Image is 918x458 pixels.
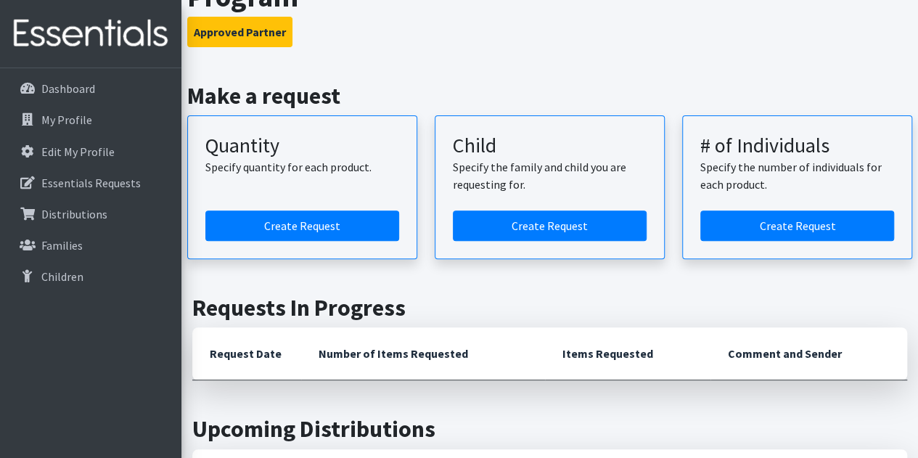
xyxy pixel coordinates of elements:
[192,415,907,443] h2: Upcoming Distributions
[6,74,176,103] a: Dashboard
[41,207,107,221] p: Distributions
[187,17,292,47] button: Approved Partner
[545,327,711,380] th: Items Requested
[700,210,894,241] a: Create a request by number of individuals
[192,327,301,380] th: Request Date
[6,137,176,166] a: Edit My Profile
[6,105,176,134] a: My Profile
[205,134,399,158] h3: Quantity
[301,327,545,380] th: Number of Items Requested
[205,210,399,241] a: Create a request by quantity
[6,262,176,291] a: Children
[6,231,176,260] a: Families
[710,327,907,380] th: Comment and Sender
[41,113,92,127] p: My Profile
[41,238,83,253] p: Families
[41,81,95,96] p: Dashboard
[6,200,176,229] a: Distributions
[453,134,647,158] h3: Child
[6,9,176,58] img: HumanEssentials
[192,294,907,322] h2: Requests In Progress
[453,210,647,241] a: Create a request for a child or family
[205,158,399,176] p: Specify quantity for each product.
[41,269,83,284] p: Children
[41,144,115,159] p: Edit My Profile
[187,82,913,110] h2: Make a request
[700,158,894,193] p: Specify the number of individuals for each product.
[6,168,176,197] a: Essentials Requests
[700,134,894,158] h3: # of Individuals
[453,158,647,193] p: Specify the family and child you are requesting for.
[41,176,141,190] p: Essentials Requests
